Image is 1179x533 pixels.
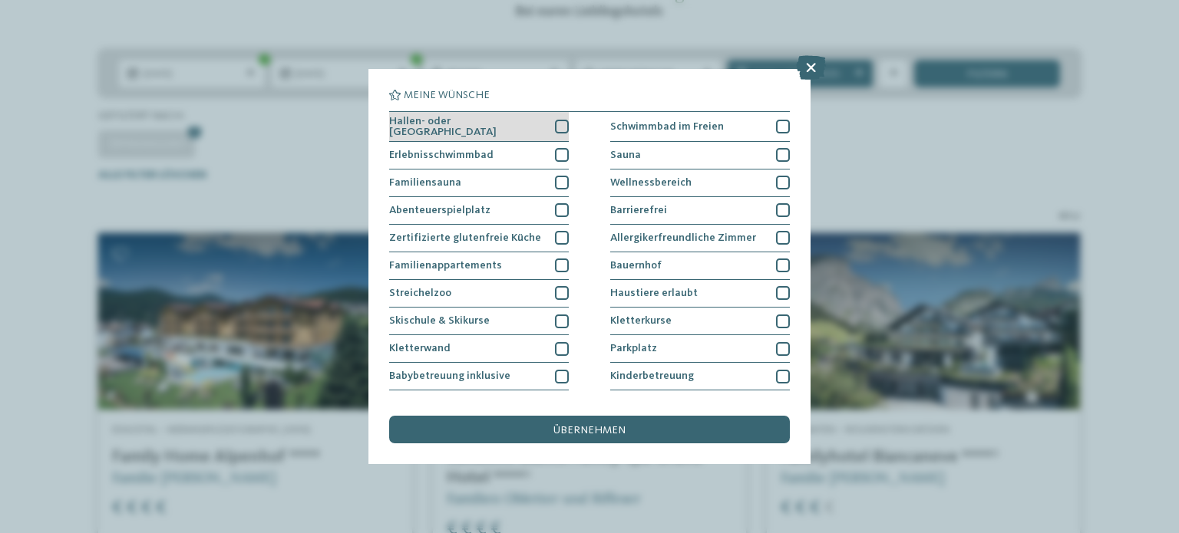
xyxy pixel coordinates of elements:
[404,90,490,100] span: Meine Wünsche
[389,288,451,298] span: Streichelzoo
[610,177,692,188] span: Wellnessbereich
[610,150,641,160] span: Sauna
[389,370,510,381] span: Babybetreuung inklusive
[389,232,541,243] span: Zertifizierte glutenfreie Küche
[610,370,694,381] span: Kinderbetreuung
[610,260,662,271] span: Bauernhof
[389,260,502,271] span: Familienappartements
[389,116,545,138] span: Hallen- oder [GEOGRAPHIC_DATA]
[610,394,766,416] span: Babyschwimmen & Kinderschwimmkurse
[610,343,657,354] span: Parkplatz
[389,343,451,354] span: Kletterwand
[389,177,461,188] span: Familiensauna
[610,288,698,298] span: Haustiere erlaubt
[389,150,494,160] span: Erlebnisschwimmbad
[610,315,672,326] span: Kletterkurse
[610,232,756,243] span: Allergikerfreundliche Zimmer
[389,315,490,326] span: Skischule & Skikurse
[389,205,490,216] span: Abenteuerspielplatz
[610,205,667,216] span: Barrierefrei
[553,425,626,436] span: übernehmen
[610,121,724,132] span: Schwimmbad im Freien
